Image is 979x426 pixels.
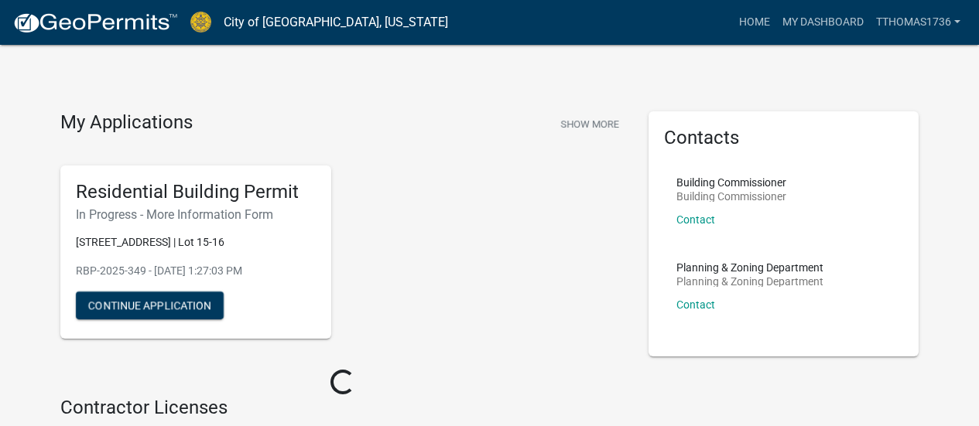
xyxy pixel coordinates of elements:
a: My Dashboard [776,8,870,37]
p: Planning & Zoning Department [676,276,823,287]
button: Show More [554,111,625,137]
h5: Residential Building Permit [76,181,316,203]
h4: Contractor Licenses [60,397,625,419]
h5: Contacts [664,127,904,149]
a: Contact [676,298,715,311]
button: Continue Application [76,291,224,319]
h4: My Applications [60,111,193,135]
a: tthomas1736 [870,8,967,37]
h6: In Progress - More Information Form [76,207,316,222]
a: Home [733,8,776,37]
p: Building Commissioner [676,177,786,188]
a: Contact [676,213,715,226]
p: [STREET_ADDRESS] | Lot 15-16 [76,234,316,250]
p: Planning & Zoning Department [676,262,823,273]
a: City of [GEOGRAPHIC_DATA], [US_STATE] [224,9,448,36]
img: City of Jeffersonville, Indiana [190,12,211,32]
p: RBP-2025-349 - [DATE] 1:27:03 PM [76,263,316,279]
p: Building Commissioner [676,191,786,202]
